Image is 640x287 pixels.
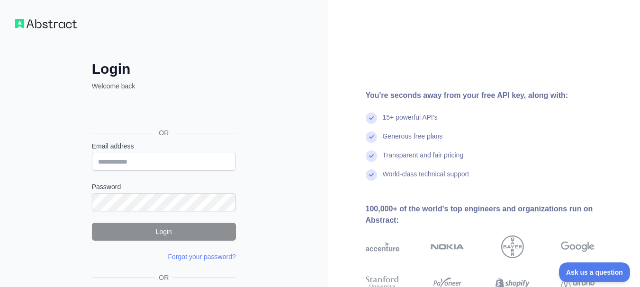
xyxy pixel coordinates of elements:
label: Password [92,182,236,191]
img: check mark [366,131,377,143]
img: bayer [501,235,524,258]
img: check mark [366,150,377,162]
span: OR [155,273,172,282]
div: You're seconds away from your free API key, along with: [366,90,625,101]
label: Email address [92,141,236,151]
img: accenture [366,235,399,258]
span: OR [151,128,176,138]
img: nokia [431,235,464,258]
div: Generous free plans [383,131,443,150]
div: 15+ powerful API's [383,113,438,131]
div: Transparent and fair pricing [383,150,464,169]
div: World-class technical support [383,169,469,188]
img: check mark [366,169,377,181]
p: Welcome back [92,81,236,91]
a: Forgot your password? [168,253,236,261]
div: 100,000+ of the world's top engineers and organizations run on Abstract: [366,203,625,226]
iframe: Sign in with Google Button [87,101,239,122]
button: Login [92,223,236,241]
img: Workflow [15,19,77,28]
iframe: Toggle Customer Support [559,262,631,282]
img: google [561,235,595,258]
h2: Login [92,61,236,78]
img: check mark [366,113,377,124]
